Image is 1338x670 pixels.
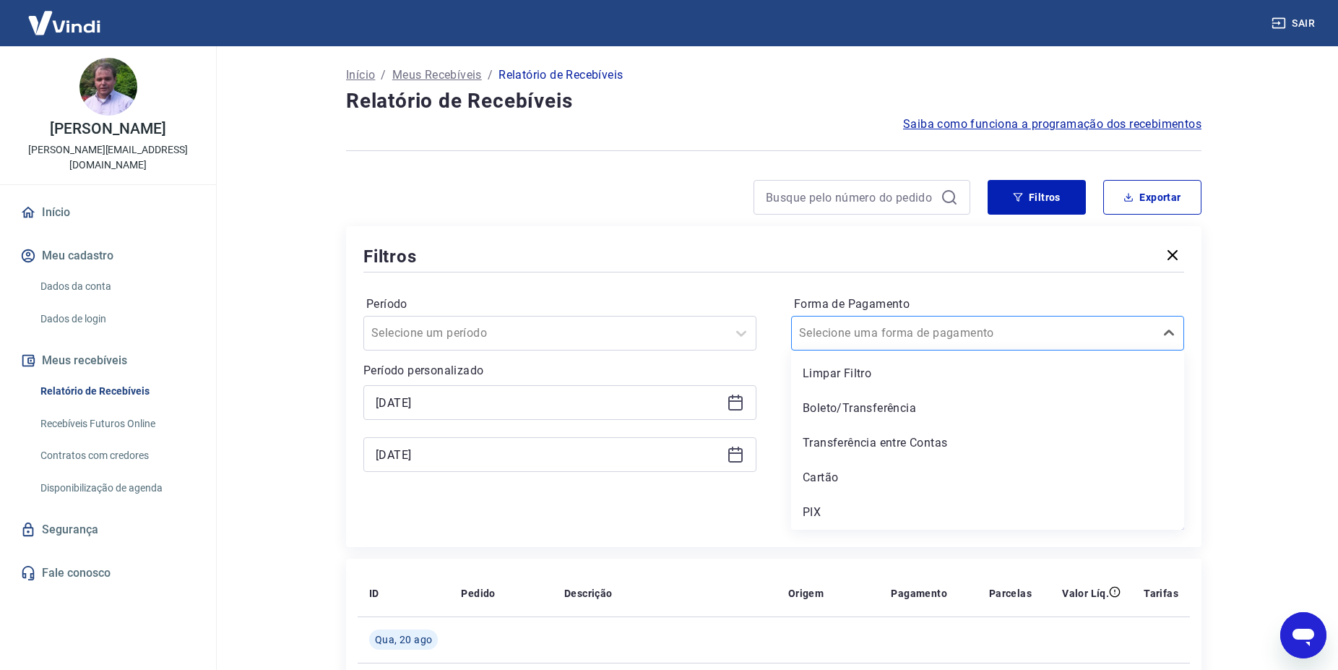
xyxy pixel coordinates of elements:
div: Limpar Filtro [791,359,1184,388]
p: / [381,66,386,84]
p: Valor Líq. [1062,586,1109,601]
button: Sair [1269,10,1321,37]
a: Início [346,66,375,84]
a: Meus Recebíveis [392,66,482,84]
div: Cartão [791,463,1184,492]
p: Período personalizado [363,362,756,379]
input: Busque pelo número do pedido [766,186,935,208]
div: PIX [791,498,1184,527]
label: Forma de Pagamento [794,296,1181,313]
p: Origem [788,586,824,601]
a: Segurança [17,514,199,546]
p: [PERSON_NAME][EMAIL_ADDRESS][DOMAIN_NAME] [12,142,204,173]
img: Vindi [17,1,111,45]
p: Parcelas [989,586,1032,601]
p: Pagamento [891,586,947,601]
img: 4b74dfa4-b100-4a2e-b8df-61caf4315b77.jpeg [79,58,137,116]
button: Filtros [988,180,1086,215]
p: ID [369,586,379,601]
p: / [488,66,493,84]
div: Transferência entre Contas [791,429,1184,458]
a: Dados de login [35,304,199,334]
button: Exportar [1103,180,1201,215]
p: Pedido [461,586,495,601]
h4: Relatório de Recebíveis [346,87,1201,116]
span: Qua, 20 ago [375,632,432,647]
a: Dados da conta [35,272,199,301]
a: Fale conosco [17,557,199,589]
button: Meus recebíveis [17,345,199,377]
a: Início [17,197,199,228]
div: Boleto/Transferência [791,394,1184,423]
label: Período [366,296,754,313]
a: Saiba como funciona a programação dos recebimentos [903,116,1201,133]
p: [PERSON_NAME] [50,121,165,137]
button: Meu cadastro [17,240,199,272]
a: Disponibilização de agenda [35,473,199,503]
input: Data final [376,444,721,465]
a: Contratos com credores [35,441,199,471]
h5: Filtros [363,245,417,268]
input: Data inicial [376,392,721,413]
iframe: Botão para abrir a janela de mensagens [1280,612,1326,658]
a: Relatório de Recebíveis [35,377,199,406]
a: Recebíveis Futuros Online [35,409,199,439]
p: Descrição [564,586,613,601]
p: Relatório de Recebíveis [498,66,623,84]
p: Tarifas [1144,586,1178,601]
